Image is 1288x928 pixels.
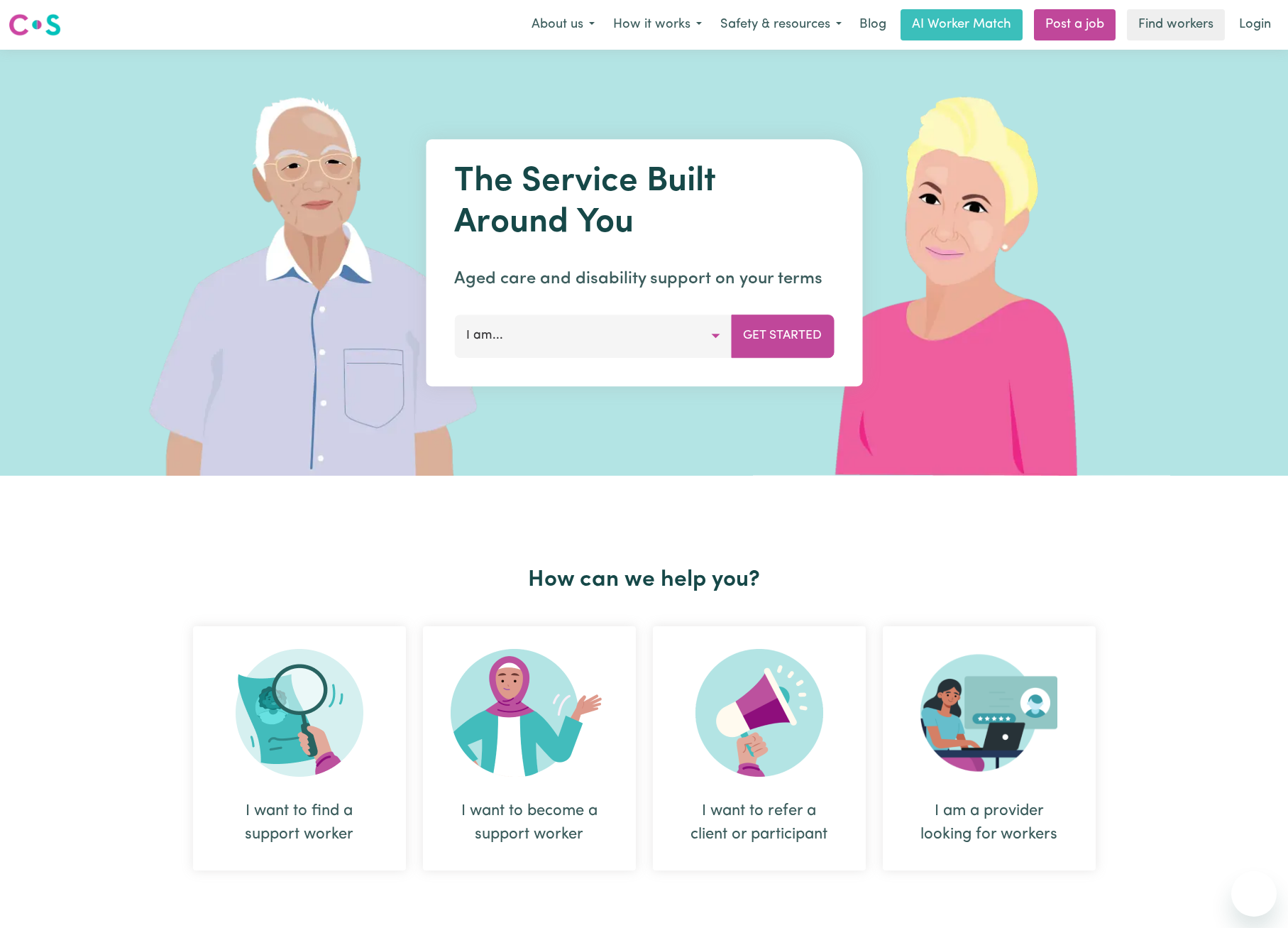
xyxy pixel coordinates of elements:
div: I want to become a support worker [457,799,602,846]
button: About us [522,10,604,40]
a: Find workers [1127,9,1225,40]
div: I want to refer a client or participant [653,626,866,870]
h2: How can we help you? [185,567,1104,594]
p: Aged care and disability support on your terms [454,266,834,292]
div: I am a provider looking for workers [917,799,1062,846]
iframe: Button to launch messaging window [1231,871,1277,917]
button: Get Started [731,315,834,357]
img: Become Worker [451,649,608,777]
div: I am a provider looking for workers [883,626,1096,870]
a: Careseekers logo [9,9,61,41]
div: I want to find a support worker [227,799,372,846]
a: AI Worker Match [901,9,1023,40]
a: Post a job [1034,9,1116,40]
button: Safety & resources [711,10,851,40]
div: I want to find a support worker [193,626,406,870]
img: Provider [920,649,1058,777]
img: Search [236,649,363,777]
img: Careseekers logo [9,12,61,38]
div: I want to refer a client or participant [687,799,832,846]
img: Refer [695,649,823,777]
a: Login [1231,9,1279,40]
button: I am... [454,315,732,357]
h1: The Service Built Around You [454,162,834,244]
button: How it works [604,10,711,40]
a: Blog [851,9,895,40]
div: I want to become a support worker [423,626,636,870]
